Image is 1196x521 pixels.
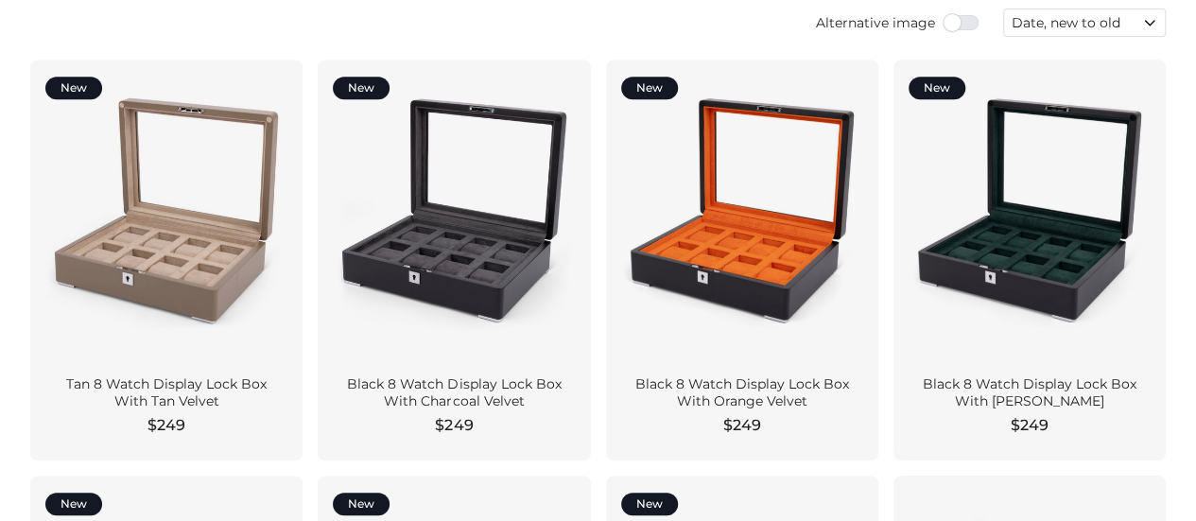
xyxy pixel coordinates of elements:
a: New Black 8 Watch Display Lock Box With Orange Velvet $249 [606,60,878,460]
div: New [333,77,390,99]
a: New Black 8 Watch Display Lock Box With Charcoal Velvet $249 [318,60,590,460]
span: $249 [1011,414,1049,437]
a: New Black 8 Watch Display Lock Box With [PERSON_NAME] $249 [893,60,1166,460]
div: New [45,493,102,515]
div: Tan 8 Watch Display Lock Box With Tan Velvet [53,376,280,409]
span: $249 [435,414,473,437]
div: New [333,493,390,515]
span: Alternative image [816,13,935,32]
div: New [621,77,678,99]
div: Black 8 Watch Display Lock Box With Orange Velvet [629,376,856,409]
div: Black 8 Watch Display Lock Box With Charcoal Velvet [340,376,567,409]
div: New [621,493,678,515]
a: New Tan 8 Watch Display Lock Box With Tan Velvet $249 [30,60,303,460]
span: $249 [723,414,761,437]
input: Use setting [943,13,980,32]
div: New [909,77,965,99]
div: Black 8 Watch Display Lock Box With [PERSON_NAME] [916,376,1143,409]
span: $249 [147,414,185,437]
div: New [45,77,102,99]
